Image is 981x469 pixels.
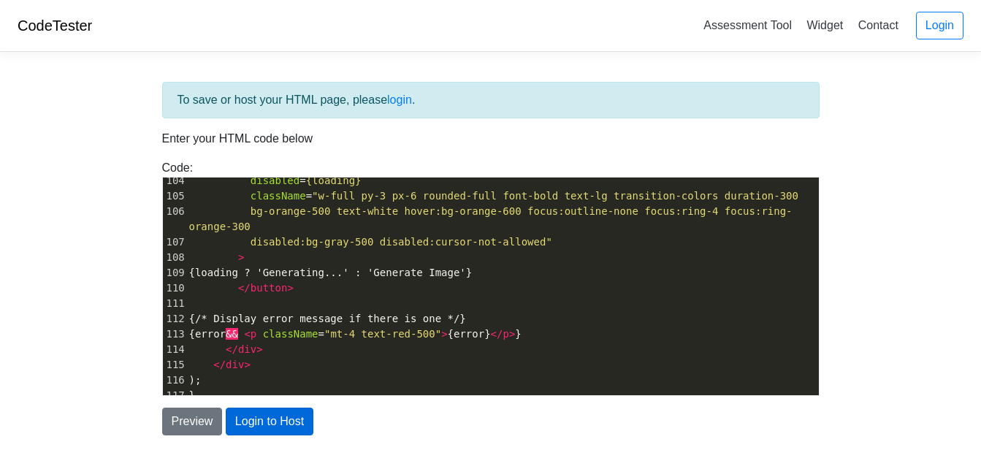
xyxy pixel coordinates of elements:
span: className [251,190,306,202]
div: 116 [163,373,186,388]
span: button [251,282,288,294]
div: Code: [151,159,831,396]
a: Widget [801,13,849,37]
div: 114 [163,342,186,357]
div: 112 [163,311,186,327]
span: {/* Display error message if there is one */} [189,313,466,324]
span: disabled [251,175,299,186]
div: 111 [163,296,186,311]
a: Assessment Tool [698,13,798,37]
a: login [387,94,412,106]
span: > [238,251,244,263]
div: 107 [163,234,186,250]
div: 105 [163,188,186,204]
button: Login to Host [226,408,313,435]
span: p [251,328,256,340]
a: Contact [852,13,904,37]
div: To save or host your HTML page, please . [162,82,820,118]
span: </ [491,328,503,340]
span: < [244,328,250,340]
a: Login [916,12,963,39]
div: 104 [163,173,186,188]
div: 117 [163,388,186,403]
span: = [189,175,362,186]
span: = [189,190,799,202]
span: </ [213,359,226,370]
div: 110 [163,281,186,296]
span: > [509,328,515,340]
span: className [263,328,318,340]
span: {loading} [306,175,362,186]
span: ); [189,374,202,386]
button: Preview [162,408,223,435]
span: div [226,359,244,370]
div: 108 [163,250,186,265]
a: CodeTester [18,18,92,34]
span: > [287,282,293,294]
span: disabled:bg-gray-500 disabled:cursor-not-allowed" [251,236,552,248]
span: } [189,389,196,401]
span: && [226,328,238,340]
span: "w-full py-3 px-6 rounded-full font-bold text-lg transition-colors duration-300 [312,190,798,202]
div: 113 [163,327,186,342]
span: </ [238,282,251,294]
span: p [503,328,508,340]
div: 115 [163,357,186,373]
span: > [256,343,262,355]
div: 109 [163,265,186,281]
span: bg-orange-500 text-white hover:bg-orange-600 focus:outline-none focus:ring-4 focus:ring-orange-300 [189,205,793,232]
span: div [238,343,256,355]
span: {error = {error} } [189,328,522,340]
span: </ [226,343,238,355]
span: > [441,328,447,340]
p: Enter your HTML code below [162,130,820,148]
span: "mt-4 text-red-500" [324,328,441,340]
span: {loading ? 'Generating...' : 'Generate Image'} [189,267,473,278]
span: > [244,359,250,370]
div: 106 [163,204,186,219]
